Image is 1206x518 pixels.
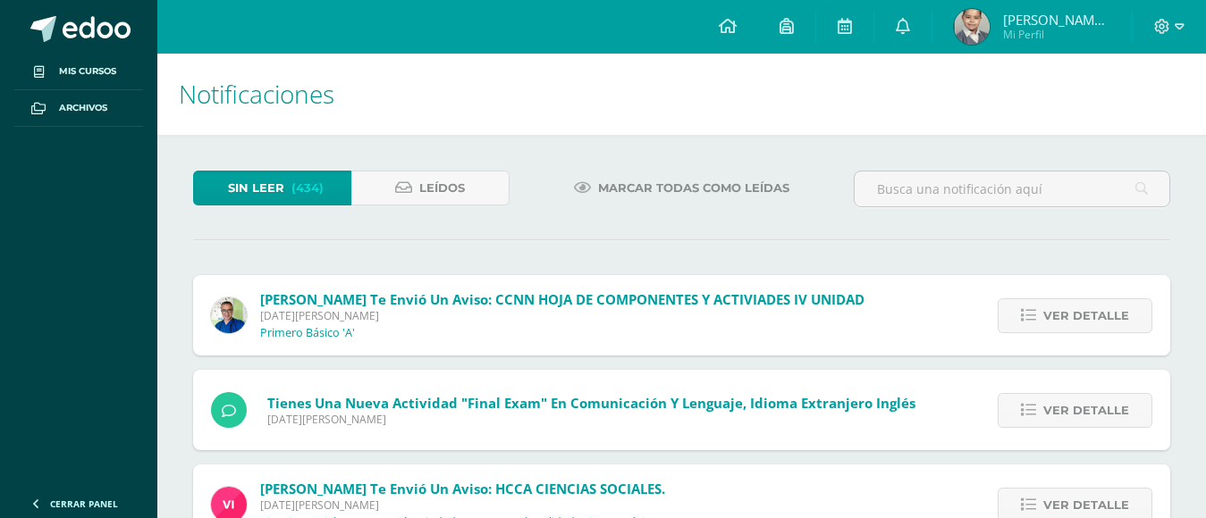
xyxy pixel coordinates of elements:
[260,497,672,513] span: [DATE][PERSON_NAME]
[59,64,116,79] span: Mis cursos
[228,171,284,205] span: Sin leer
[1003,27,1110,42] span: Mi Perfil
[260,326,355,340] p: Primero Básico 'A'
[211,297,247,333] img: 692ded2a22070436d299c26f70cfa591.png
[193,171,351,205] a: Sin leer(434)
[419,171,465,205] span: Leídos
[855,171,1169,206] input: Busca una notificación aquí
[260,308,864,323] span: [DATE][PERSON_NAME]
[1043,299,1129,332] span: Ver detalle
[267,412,915,427] span: [DATE][PERSON_NAME]
[59,101,107,115] span: Archivos
[50,497,118,510] span: Cerrar panel
[954,9,990,45] img: 9180fa6064875dd7c136d85bc24df806.png
[260,480,665,497] span: [PERSON_NAME] te envió un aviso: HCCA CIENCIAS SOCIALES.
[1043,394,1129,427] span: Ver detalle
[351,171,510,205] a: Leídos
[291,171,324,205] span: (434)
[267,394,915,412] span: Tienes una nueva actividad "Final Exam" En Comunicación y Lenguaje, Idioma Extranjero Inglés
[14,54,143,90] a: Mis cursos
[14,90,143,127] a: Archivos
[598,171,789,205] span: Marcar todas como leídas
[552,171,812,205] a: Marcar todas como leídas
[179,77,334,111] span: Notificaciones
[1003,11,1110,29] span: [PERSON_NAME] de [PERSON_NAME]
[260,290,864,308] span: [PERSON_NAME] te envió un aviso: CCNN HOJA DE COMPONENTES Y ACTIVIADES IV UNIDAD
